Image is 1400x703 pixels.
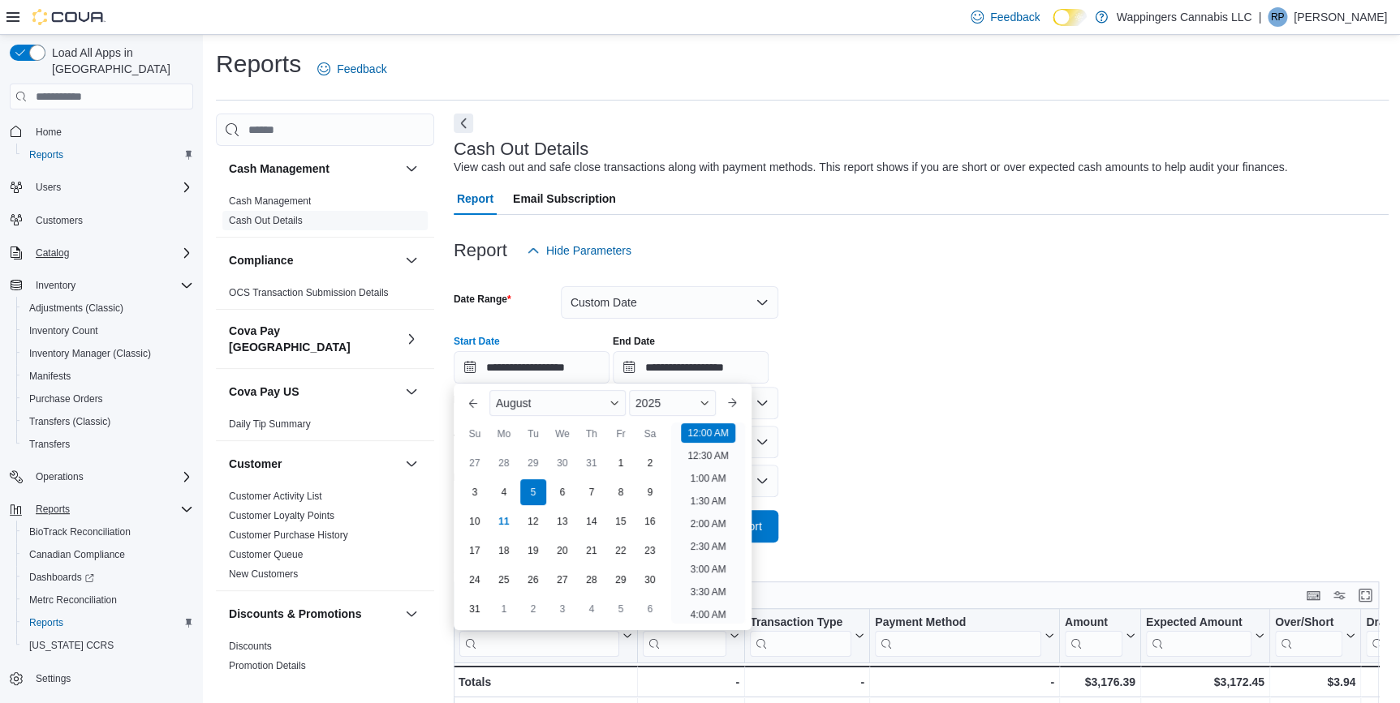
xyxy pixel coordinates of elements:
[549,538,575,564] div: day-20
[229,418,311,430] a: Daily Tip Summary
[229,161,330,177] h3: Cash Management
[608,421,634,447] div: Fr
[1146,615,1251,657] div: Expected Amount
[402,159,421,178] button: Cash Management
[29,347,151,360] span: Inventory Manager (Classic)
[29,210,193,230] span: Customers
[608,538,634,564] div: day-22
[229,195,311,208] span: Cash Management
[643,615,726,657] div: Transaction # URL
[402,454,421,474] button: Customer
[608,596,634,622] div: day-5
[29,669,77,688] a: Settings
[45,45,193,77] span: Load All Apps in [GEOGRAPHIC_DATA]
[579,479,605,505] div: day-7
[29,392,103,405] span: Purchase Orders
[229,418,311,431] span: Daily Tip Summary
[454,293,511,306] label: Date Range
[23,545,193,564] span: Canadian Compliance
[459,672,632,692] div: Totals
[16,566,200,589] a: Dashboards
[460,390,486,416] button: Previous Month
[683,514,732,534] li: 2:00 AM
[3,176,200,199] button: Users
[491,567,517,593] div: day-25
[229,456,398,472] button: Customer
[579,596,605,622] div: day-4
[756,474,769,487] button: Open list of options
[29,499,76,519] button: Reports
[643,615,739,657] button: Transaction #
[23,145,70,165] a: Reports
[875,615,1041,631] div: Payment Method
[990,9,1040,25] span: Feedback
[216,414,434,440] div: Cova Pay US
[23,435,76,454] a: Transfers
[1303,585,1323,605] button: Keyboard shortcuts
[229,529,348,541] a: Customer Purchase History
[216,637,434,701] div: Discounts & Promotions
[520,450,546,476] div: day-29
[491,596,517,622] div: day-1
[462,479,488,505] div: day-3
[1116,7,1251,27] p: Wappingers Cannabis LLC
[875,615,1054,657] button: Payment Method
[1146,672,1264,692] div: $3,172.45
[1275,672,1355,692] div: $3.94
[462,567,488,593] div: day-24
[1065,672,1135,692] div: $3,176.39
[613,351,769,384] input: Press the down key to open a popover containing a calendar.
[29,276,193,295] span: Inventory
[29,467,90,487] button: Operations
[16,410,200,433] button: Transfers (Classic)
[635,397,661,409] span: 2025
[216,487,434,590] div: Customer
[23,568,193,587] span: Dashboards
[520,421,546,447] div: Tu
[3,498,200,521] button: Reports
[608,567,634,593] div: day-29
[36,672,71,685] span: Settings
[750,615,851,631] div: Transaction Type
[23,344,157,363] a: Inventory Manager (Classic)
[1294,7,1387,27] p: [PERSON_NAME]
[229,641,272,652] a: Discounts
[3,667,200,690] button: Settings
[29,415,110,428] span: Transfers (Classic)
[1355,585,1375,605] button: Enter fullscreen
[513,182,616,215] span: Email Subscription
[29,499,193,519] span: Reports
[683,582,732,602] li: 3:30 AM
[36,126,62,139] span: Home
[1053,26,1053,27] span: Dark Mode
[229,606,361,622] h3: Discounts & Promotions
[36,181,61,194] span: Users
[23,298,193,318] span: Adjustments (Classic)
[462,421,488,447] div: Su
[36,470,84,483] span: Operations
[1271,7,1285,27] span: RP
[491,538,517,564] div: day-18
[1053,9,1087,26] input: Dark Mode
[1065,615,1122,631] div: Amount
[32,9,106,25] img: Cova
[229,384,299,400] h3: Cova Pay US
[16,365,200,388] button: Manifests
[229,606,398,622] button: Discounts & Promotions
[681,446,735,465] li: 12:30 AM
[29,467,193,487] span: Operations
[216,283,434,309] div: Compliance
[29,178,67,197] button: Users
[491,450,517,476] div: day-28
[16,634,200,657] button: [US_STATE] CCRS
[23,435,193,454] span: Transfers
[454,351,610,384] input: Press the down key to enter a popover containing a calendar. Press the escape key to close the po...
[637,421,663,447] div: Sa
[608,450,634,476] div: day-1
[29,324,98,337] span: Inventory Count
[459,615,632,657] button: Date
[1329,585,1349,605] button: Display options
[454,562,1389,578] p: Showing 3 of 3
[750,672,864,692] div: -
[1268,7,1287,27] div: Ripal Patel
